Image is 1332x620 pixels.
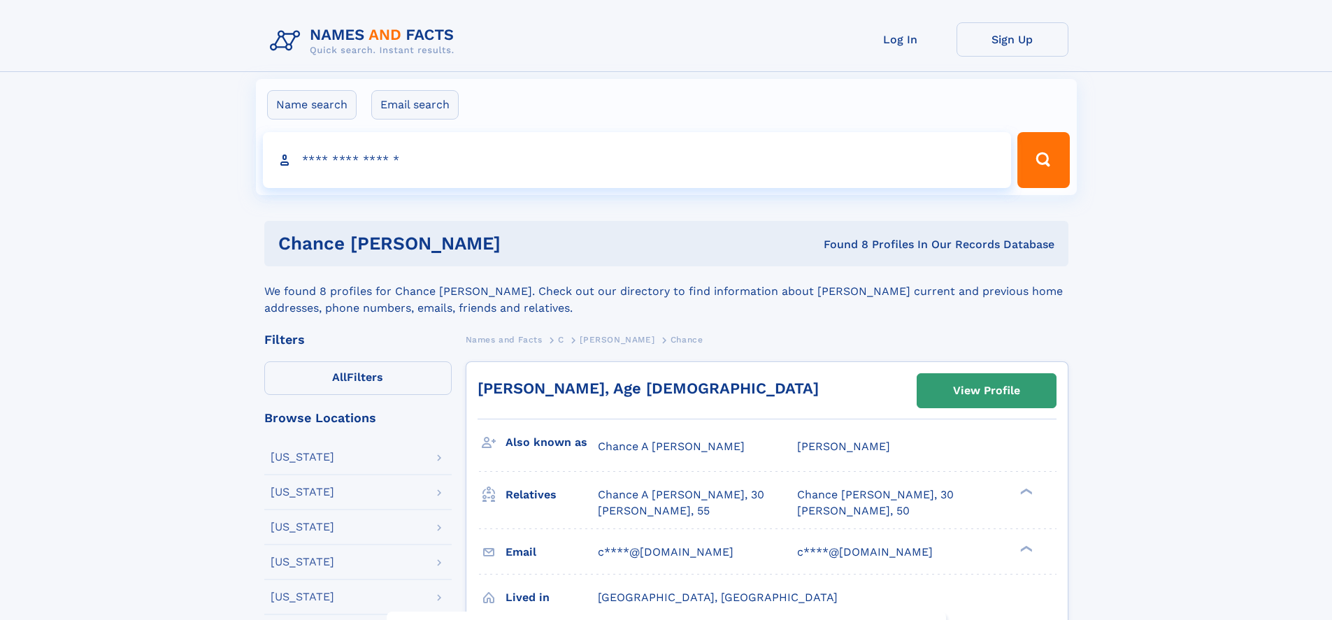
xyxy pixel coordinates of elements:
[797,503,910,519] a: [PERSON_NAME], 50
[466,331,543,348] a: Names and Facts
[332,370,347,384] span: All
[271,556,334,568] div: [US_STATE]
[953,375,1020,407] div: View Profile
[797,440,890,453] span: [PERSON_NAME]
[264,333,452,346] div: Filters
[598,487,764,503] a: Chance A [PERSON_NAME], 30
[598,440,745,453] span: Chance A [PERSON_NAME]
[264,361,452,395] label: Filters
[264,412,452,424] div: Browse Locations
[1017,544,1033,553] div: ❯
[264,266,1068,317] div: We found 8 profiles for Chance [PERSON_NAME]. Check out our directory to find information about [...
[371,90,459,120] label: Email search
[271,521,334,533] div: [US_STATE]
[271,591,334,603] div: [US_STATE]
[267,90,357,120] label: Name search
[506,586,598,610] h3: Lived in
[264,22,466,60] img: Logo Names and Facts
[598,591,838,604] span: [GEOGRAPHIC_DATA], [GEOGRAPHIC_DATA]
[506,483,598,507] h3: Relatives
[506,431,598,454] h3: Also known as
[478,380,819,397] a: [PERSON_NAME], Age [DEMOGRAPHIC_DATA]
[271,486,334,498] div: [US_STATE]
[845,22,957,57] a: Log In
[1017,132,1069,188] button: Search Button
[558,331,564,348] a: C
[957,22,1068,57] a: Sign Up
[917,374,1056,408] a: View Profile
[558,335,564,345] span: C
[797,487,954,503] a: Chance [PERSON_NAME], 30
[506,540,598,564] h3: Email
[278,235,662,252] h1: Chance [PERSON_NAME]
[580,331,654,348] a: [PERSON_NAME]
[271,452,334,463] div: [US_STATE]
[263,132,1012,188] input: search input
[671,335,703,345] span: Chance
[662,237,1054,252] div: Found 8 Profiles In Our Records Database
[598,503,710,519] a: [PERSON_NAME], 55
[1017,487,1033,496] div: ❯
[580,335,654,345] span: [PERSON_NAME]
